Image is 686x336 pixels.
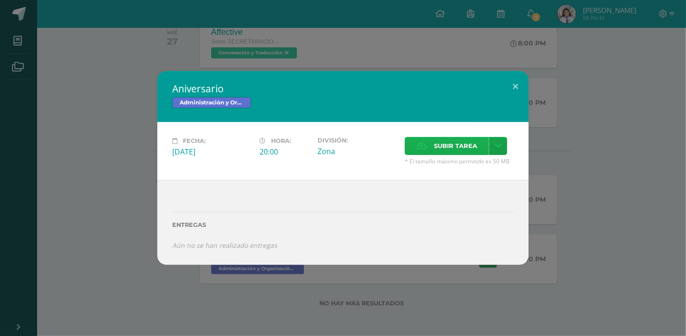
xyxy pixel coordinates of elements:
[434,137,477,155] span: Subir tarea
[172,82,514,95] h2: Aniversario
[259,147,310,157] div: 20:00
[317,146,397,156] div: Zona
[317,137,397,144] label: División:
[405,157,514,165] span: * El tamaño máximo permitido es 50 MB
[183,137,206,144] span: Fecha:
[172,241,277,250] i: Aún no se han realizado entregas
[172,97,251,108] span: Administración y Organizaciòn
[502,71,529,103] button: Close (Esc)
[271,137,291,144] span: Hora:
[172,221,514,228] label: Entregas
[172,147,252,157] div: [DATE]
